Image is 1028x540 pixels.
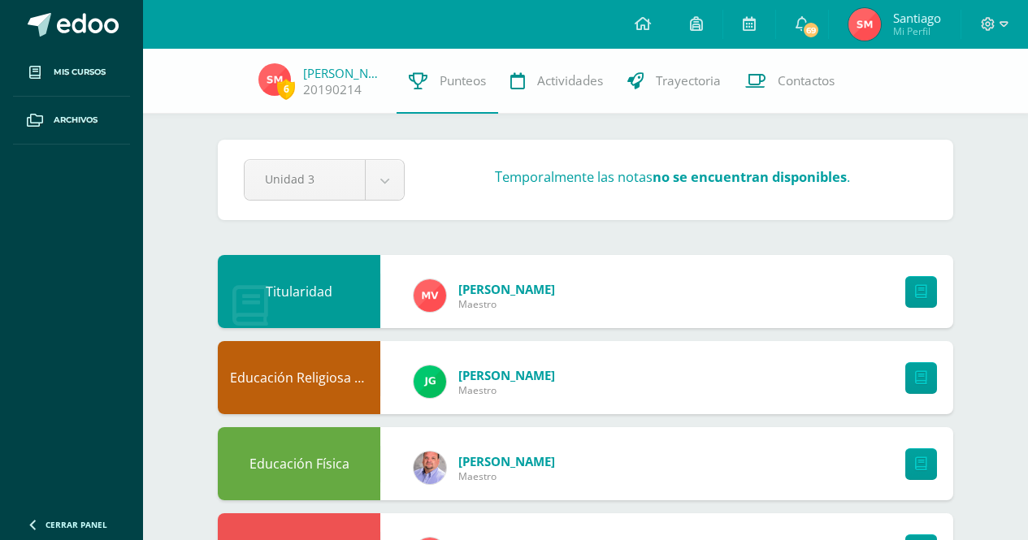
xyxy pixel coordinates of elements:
[414,451,446,484] img: 6c58b5a751619099581147680274b29f.png
[458,297,555,311] span: Maestro
[458,453,555,469] span: [PERSON_NAME]
[218,427,380,500] div: Educación Física
[615,49,733,114] a: Trayectoria
[218,341,380,414] div: Educación Religiosa Escolar
[458,383,555,397] span: Maestro
[733,49,847,114] a: Contactos
[802,21,820,39] span: 69
[265,160,345,198] span: Unidad 3
[397,49,498,114] a: Punteos
[653,167,847,186] strong: no se encuentran disponibles
[848,8,881,41] img: b99a433f63786b12818734e0d83412c6.png
[277,79,295,99] span: 6
[303,81,362,98] a: 20190214
[13,97,130,145] a: Archivos
[458,281,555,297] span: [PERSON_NAME]
[495,167,850,186] h3: Temporalmente las notas .
[54,114,98,127] span: Archivos
[13,49,130,97] a: Mis cursos
[458,367,555,383] span: [PERSON_NAME]
[778,72,835,89] span: Contactos
[46,519,107,530] span: Cerrar panel
[414,279,446,312] img: 1ff341f52347efc33ff1d2a179cbdb51.png
[54,66,106,79] span: Mis cursos
[458,469,555,483] span: Maestro
[303,65,384,81] a: [PERSON_NAME]
[498,49,615,114] a: Actividades
[893,24,941,38] span: Mi Perfil
[245,160,404,200] a: Unidad 3
[440,72,486,89] span: Punteos
[656,72,721,89] span: Trayectoria
[893,10,941,26] span: Santiago
[218,255,380,328] div: Titularidad
[414,365,446,398] img: 3da61d9b1d2c0c7b8f7e89c78bbce001.png
[537,72,603,89] span: Actividades
[258,63,291,96] img: b99a433f63786b12818734e0d83412c6.png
